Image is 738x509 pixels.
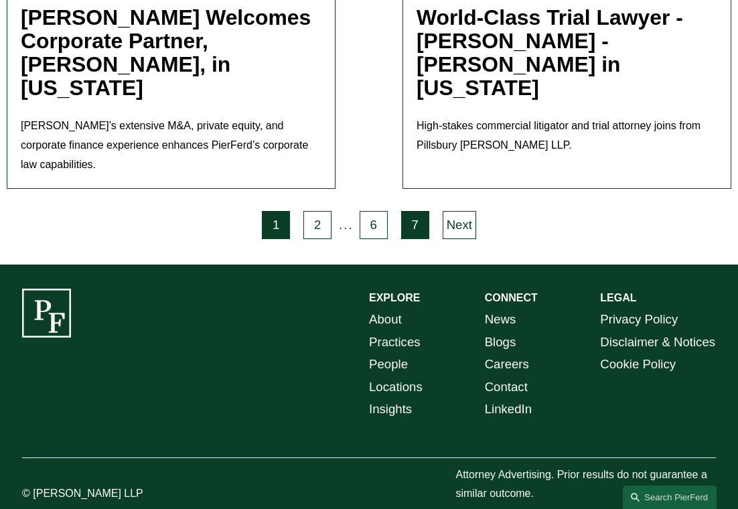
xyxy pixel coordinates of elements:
[369,398,412,421] a: Insights
[455,465,715,504] p: Attorney Advertising. Prior results do not guarantee a similar outcome.
[21,117,321,174] p: [PERSON_NAME]’s extensive M&A, private equity, and corporate finance experience enhances PierFerd...
[600,331,715,354] a: Disclaimer & Notices
[369,292,420,303] strong: EXPLORE
[600,292,636,303] strong: LEGAL
[369,308,402,331] a: About
[369,331,421,354] a: Practices
[360,211,388,239] a: 6
[485,353,529,376] a: Careers
[22,484,167,504] p: © [PERSON_NAME] LLP
[262,211,290,239] a: 1
[369,353,408,376] a: People
[369,376,423,398] a: Locations
[600,308,678,331] a: Privacy Policy
[401,211,429,239] a: 7
[417,5,683,100] a: World-Class Trial Lawyer - [PERSON_NAME] - [PERSON_NAME] in [US_STATE]
[443,211,476,239] a: Next
[600,353,676,376] a: Cookie Policy
[485,376,528,398] a: Contact
[485,331,516,354] a: Blogs
[485,308,516,331] a: News
[485,398,532,421] a: LinkedIn
[485,292,538,303] strong: CONNECT
[623,486,717,509] a: Search this site
[417,117,717,155] p: High-stakes commercial litigator and trial attorney joins from Pillsbury [PERSON_NAME] LLP.
[21,5,311,100] a: [PERSON_NAME] Welcomes Corporate Partner, [PERSON_NAME], in [US_STATE]
[303,211,331,239] a: 2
